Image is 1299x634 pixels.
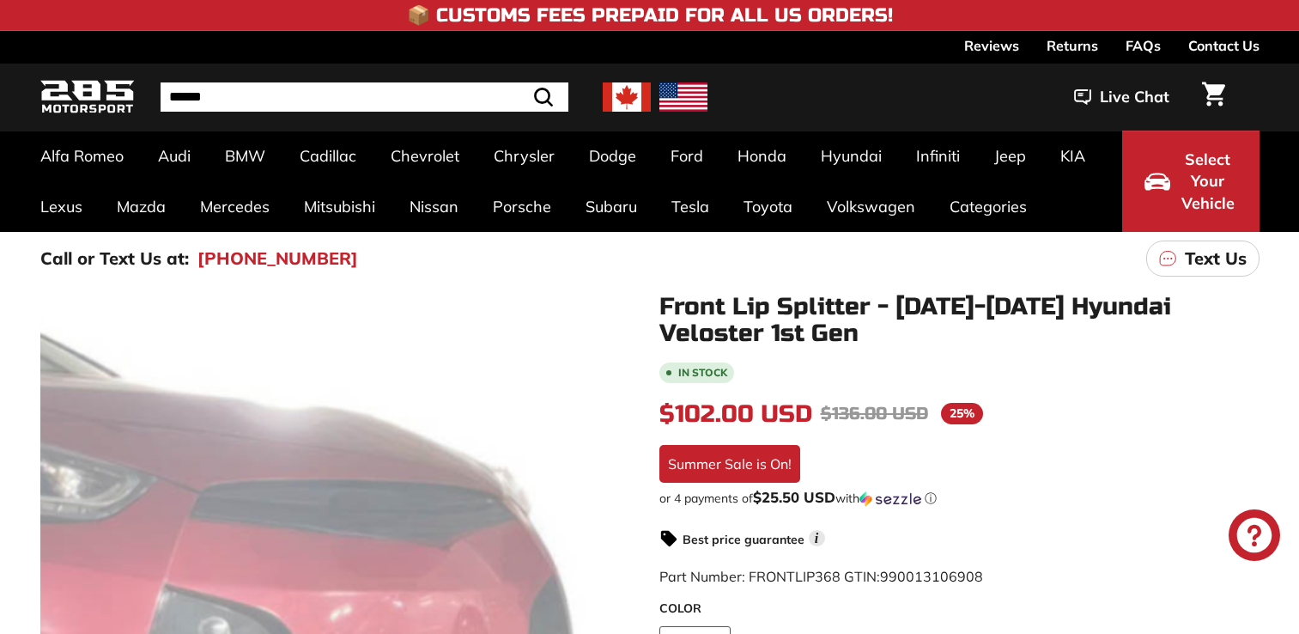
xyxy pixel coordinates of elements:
a: Returns [1047,31,1098,60]
button: Select Your Vehicle [1122,131,1260,232]
h1: Front Lip Splitter - [DATE]-[DATE] Hyundai Veloster 1st Gen [659,294,1260,347]
span: i [809,530,825,546]
a: Volkswagen [810,181,932,232]
a: Lexus [23,181,100,232]
span: Select Your Vehicle [1179,149,1237,215]
a: Jeep [977,131,1043,181]
a: [PHONE_NUMBER] [197,246,358,271]
inbox-online-store-chat: Shopify online store chat [1223,509,1285,565]
span: $136.00 USD [821,403,928,424]
a: Porsche [476,181,568,232]
a: Text Us [1146,241,1260,277]
a: Mazda [100,181,183,232]
a: Subaru [568,181,654,232]
a: Hyundai [804,131,899,181]
a: Cart [1192,68,1235,126]
img: Sezzle [859,491,921,507]
div: or 4 payments of with [659,490,1260,507]
a: Tesla [654,181,726,232]
a: Mitsubishi [287,181,392,232]
label: COLOR [659,600,1260,618]
p: Text Us [1185,246,1247,271]
input: Search [161,82,568,112]
span: 990013106908 [880,568,983,585]
b: In stock [678,368,727,378]
a: Toyota [726,181,810,232]
a: Dodge [572,131,653,181]
a: Alfa Romeo [23,131,141,181]
a: Ford [653,131,720,181]
img: Logo_285_Motorsport_areodynamics_components [40,77,135,118]
span: $25.50 USD [753,488,835,506]
a: FAQs [1126,31,1161,60]
span: $102.00 USD [659,399,812,429]
a: BMW [208,131,282,181]
a: Mercedes [183,181,287,232]
button: Live Chat [1052,76,1192,119]
a: Audi [141,131,208,181]
div: Summer Sale is On! [659,445,800,483]
a: KIA [1043,131,1102,181]
a: Nissan [392,181,476,232]
a: Infiniti [899,131,977,181]
a: Contact Us [1188,31,1260,60]
a: Cadillac [282,131,373,181]
a: Reviews [964,31,1019,60]
span: 25% [941,403,983,424]
h4: 📦 Customs Fees Prepaid for All US Orders! [407,5,893,26]
p: Call or Text Us at: [40,246,189,271]
span: Live Chat [1100,86,1169,108]
a: Chevrolet [373,131,477,181]
span: Part Number: FRONTLIP368 GTIN: [659,568,983,585]
a: Categories [932,181,1044,232]
strong: Best price guarantee [683,532,804,547]
a: Chrysler [477,131,572,181]
a: Honda [720,131,804,181]
div: or 4 payments of$25.50 USDwithSezzle Click to learn more about Sezzle [659,490,1260,507]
